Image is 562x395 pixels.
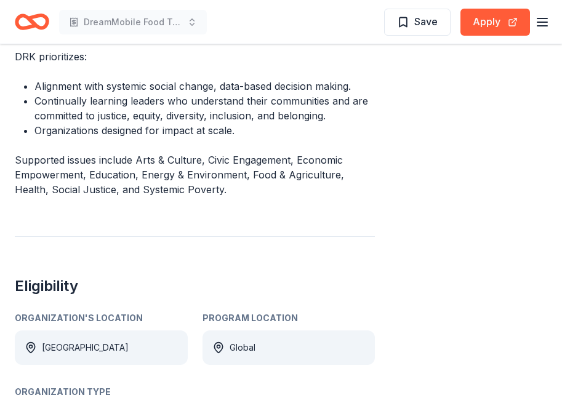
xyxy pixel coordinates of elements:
button: DreamMobile Food Truck [59,10,207,34]
li: Organizations designed for impact at scale. [34,123,375,138]
button: Apply [460,9,530,36]
div: [GEOGRAPHIC_DATA] [42,340,129,355]
div: Program Location [203,311,375,325]
div: Global [230,340,255,355]
p: DRK prioritizes: [15,49,375,64]
p: Supported issues include Arts & Culture, Civic Engagement, Economic Empowerment, Education, Energ... [15,153,375,197]
li: Alignment with systemic social change, data-based decision making. [34,79,375,94]
div: Organization's Location [15,311,188,325]
a: Home [15,7,49,36]
span: Save [414,14,438,30]
h2: Eligibility [15,276,375,296]
span: DreamMobile Food Truck [84,15,182,30]
button: Save [384,9,451,36]
li: Continually learning leaders who understand their communities and are committed to justice, equit... [34,94,375,123]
